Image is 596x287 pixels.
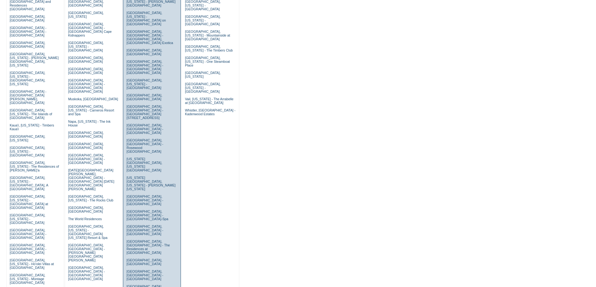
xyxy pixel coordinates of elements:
a: [GEOGRAPHIC_DATA], [GEOGRAPHIC_DATA] [10,41,45,48]
a: [GEOGRAPHIC_DATA], [GEOGRAPHIC_DATA] - [PERSON_NAME][GEOGRAPHIC_DATA][PERSON_NAME] [68,243,105,262]
a: [GEOGRAPHIC_DATA] - [GEOGRAPHIC_DATA] - [GEOGRAPHIC_DATA] [10,26,46,37]
a: [GEOGRAPHIC_DATA], [GEOGRAPHIC_DATA] [68,206,104,213]
a: [GEOGRAPHIC_DATA], [US_STATE] - [GEOGRAPHIC_DATA] [10,146,45,157]
a: [GEOGRAPHIC_DATA], [GEOGRAPHIC_DATA] [68,67,104,75]
a: Muskoka, [GEOGRAPHIC_DATA] [68,97,118,101]
a: [GEOGRAPHIC_DATA], [GEOGRAPHIC_DATA] - [GEOGRAPHIC_DATA] [126,123,163,135]
a: [GEOGRAPHIC_DATA], [US_STATE] - Mountainside at [GEOGRAPHIC_DATA] [185,30,230,41]
a: [GEOGRAPHIC_DATA], [US_STATE] [10,135,45,142]
a: [GEOGRAPHIC_DATA], [US_STATE] - [GEOGRAPHIC_DATA], [US_STATE] [10,71,45,86]
a: [GEOGRAPHIC_DATA], [GEOGRAPHIC_DATA] - [GEOGRAPHIC_DATA] [126,195,163,206]
a: [GEOGRAPHIC_DATA], [GEOGRAPHIC_DATA] [68,142,104,150]
a: [GEOGRAPHIC_DATA], [GEOGRAPHIC_DATA] - Rosewood [GEOGRAPHIC_DATA] [126,138,163,153]
a: [GEOGRAPHIC_DATA], [US_STATE] - The Islands of [GEOGRAPHIC_DATA] [10,108,52,120]
a: [US_STATE][GEOGRAPHIC_DATA], [US_STATE] - [PERSON_NAME] [US_STATE] [126,176,176,191]
a: [GEOGRAPHIC_DATA], [US_STATE] - [GEOGRAPHIC_DATA] [US_STATE] Resort & Spa [68,225,108,240]
a: [GEOGRAPHIC_DATA], [US_STATE] - [GEOGRAPHIC_DATA] on [GEOGRAPHIC_DATA] [126,11,166,26]
a: [GEOGRAPHIC_DATA], [US_STATE] - [PERSON_NAME][GEOGRAPHIC_DATA], [US_STATE] [10,52,59,67]
a: [GEOGRAPHIC_DATA], [GEOGRAPHIC_DATA] [68,131,104,138]
a: [GEOGRAPHIC_DATA], [US_STATE] - [GEOGRAPHIC_DATA] [68,41,104,52]
a: [GEOGRAPHIC_DATA], [GEOGRAPHIC_DATA] [126,258,162,266]
a: [GEOGRAPHIC_DATA], [GEOGRAPHIC_DATA] - [GEOGRAPHIC_DATA][STREET_ADDRESS] [126,105,163,120]
a: [GEOGRAPHIC_DATA], [GEOGRAPHIC_DATA] - The Residences at [GEOGRAPHIC_DATA] [126,240,170,255]
a: Whistler, [GEOGRAPHIC_DATA] - Kadenwood Estates [185,108,235,116]
a: [GEOGRAPHIC_DATA], [US_STATE] - [GEOGRAPHIC_DATA] [185,82,221,93]
a: [GEOGRAPHIC_DATA], [GEOGRAPHIC_DATA] - [GEOGRAPHIC_DATA] [68,153,105,165]
a: Kaua'i, [US_STATE] - Timbers Kaua'i [10,123,54,131]
a: [GEOGRAPHIC_DATA], [US_STATE] - [GEOGRAPHIC_DATA] at [GEOGRAPHIC_DATA] [10,195,48,210]
a: [GEOGRAPHIC_DATA], [GEOGRAPHIC_DATA] [126,48,162,56]
a: [GEOGRAPHIC_DATA], [US_STATE] - The Residences of [PERSON_NAME]'a [10,161,59,172]
a: [GEOGRAPHIC_DATA], [US_STATE] [68,11,104,18]
a: [GEOGRAPHIC_DATA], [US_STATE] - [GEOGRAPHIC_DATA] [126,78,162,90]
a: [GEOGRAPHIC_DATA], [GEOGRAPHIC_DATA] [68,56,104,63]
a: [GEOGRAPHIC_DATA], [GEOGRAPHIC_DATA] - [GEOGRAPHIC_DATA] [126,270,163,281]
a: [GEOGRAPHIC_DATA], [GEOGRAPHIC_DATA] - [GEOGRAPHIC_DATA] [GEOGRAPHIC_DATA] [68,266,105,281]
a: [GEOGRAPHIC_DATA], [US_STATE] - [GEOGRAPHIC_DATA], A [GEOGRAPHIC_DATA] [10,176,48,191]
a: [GEOGRAPHIC_DATA], [GEOGRAPHIC_DATA] [126,93,162,101]
a: [GEOGRAPHIC_DATA], [US_STATE] - [GEOGRAPHIC_DATA] [185,15,221,26]
a: [GEOGRAPHIC_DATA], [GEOGRAPHIC_DATA] - [GEOGRAPHIC_DATA], [GEOGRAPHIC_DATA] Exotica [126,30,173,45]
a: [GEOGRAPHIC_DATA], [GEOGRAPHIC_DATA] - [GEOGRAPHIC_DATA] [10,228,46,240]
a: The World Residences [68,217,102,221]
a: [GEOGRAPHIC_DATA], [US_STATE] - Carneros Resort and Spa [68,105,114,116]
a: [GEOGRAPHIC_DATA], [US_STATE] - One Steamboat Place [185,56,230,67]
a: [GEOGRAPHIC_DATA], [GEOGRAPHIC_DATA] - [GEOGRAPHIC_DATA] [126,225,163,236]
a: [GEOGRAPHIC_DATA], [GEOGRAPHIC_DATA] - [GEOGRAPHIC_DATA] [GEOGRAPHIC_DATA] [126,60,163,75]
a: [GEOGRAPHIC_DATA], [GEOGRAPHIC_DATA] - [GEOGRAPHIC_DATA]-Spa [126,210,168,221]
a: [GEOGRAPHIC_DATA], [US_STATE] - The Timbers Club [185,45,233,52]
a: [DATE][GEOGRAPHIC_DATA][PERSON_NAME], [GEOGRAPHIC_DATA] - [GEOGRAPHIC_DATA] [DATE][GEOGRAPHIC_DAT... [68,168,114,191]
a: [GEOGRAPHIC_DATA] - [GEOGRAPHIC_DATA][PERSON_NAME], [GEOGRAPHIC_DATA] [10,90,46,105]
a: [US_STATE][GEOGRAPHIC_DATA], [US_STATE][GEOGRAPHIC_DATA] [126,157,162,172]
a: [GEOGRAPHIC_DATA], [US_STATE] - [GEOGRAPHIC_DATA] [10,213,45,225]
a: [GEOGRAPHIC_DATA], [US_STATE] - The Rocks Club [68,195,114,202]
a: [GEOGRAPHIC_DATA], [GEOGRAPHIC_DATA] [10,15,45,22]
a: Napa, [US_STATE] - The Ink House [68,120,111,127]
a: Vail, [US_STATE] - The Arrabelle at [GEOGRAPHIC_DATA] [185,97,233,105]
a: [GEOGRAPHIC_DATA], [US_STATE] - Montage [GEOGRAPHIC_DATA] [10,273,45,285]
a: [GEOGRAPHIC_DATA], [US_STATE] [185,71,221,78]
a: [GEOGRAPHIC_DATA], [GEOGRAPHIC_DATA] - [GEOGRAPHIC_DATA] Cape Kidnappers [68,22,112,37]
a: [GEOGRAPHIC_DATA], [US_STATE] - Ho'olei Villas at [GEOGRAPHIC_DATA] [10,258,54,270]
a: [GEOGRAPHIC_DATA], [GEOGRAPHIC_DATA] - [GEOGRAPHIC_DATA] [GEOGRAPHIC_DATA] [68,78,105,93]
a: [GEOGRAPHIC_DATA], [GEOGRAPHIC_DATA] - [GEOGRAPHIC_DATA] [10,243,46,255]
